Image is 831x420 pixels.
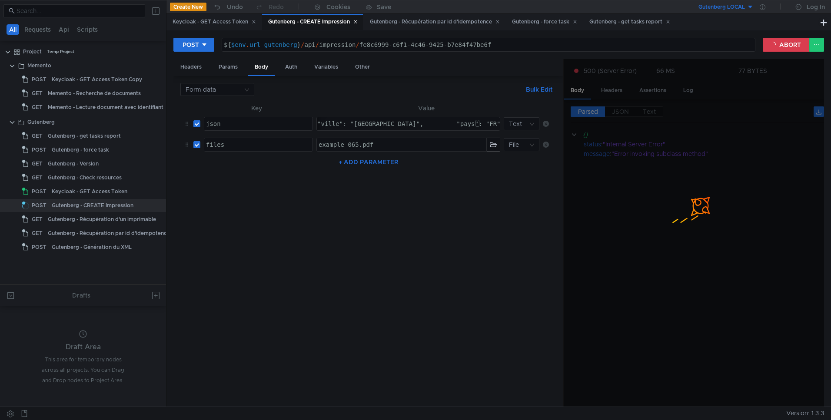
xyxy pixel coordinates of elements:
button: Bulk Edit [522,84,556,95]
div: Memento - Recherche de documents [48,87,141,100]
div: Memento - Lecture document avec identifiant [48,101,163,114]
button: Api [56,24,72,35]
div: Gutenberg - get tasks report [48,129,121,142]
div: Gutenberg - Récupération par id d'idempotence [370,17,500,26]
span: GET [32,227,43,240]
div: Gutenberg - CREATE Impression [52,199,133,212]
div: Gutenberg [27,116,55,129]
span: Version: 1.3.3 [786,407,824,420]
div: Redo [269,2,284,12]
div: Cookies [326,2,350,12]
input: Search... [17,6,140,16]
button: POST [173,38,214,52]
div: Gutenberg - Check resources [48,171,122,184]
div: Keycloak - GET Access Token [173,17,256,26]
button: Scripts [74,24,100,35]
div: Gutenberg - Version [48,157,99,170]
button: All [7,24,19,35]
div: Body [248,59,275,76]
button: Undo [206,0,249,13]
span: POST [32,185,47,198]
div: Temp Project [47,45,74,58]
div: Drafts [72,290,90,301]
button: Requests [22,24,53,35]
div: Log In [807,2,825,12]
span: POST [32,241,47,254]
div: Gutenberg - Génération du XML [52,241,132,254]
div: Other [348,59,377,75]
div: Gutenberg - get tasks report [589,17,670,26]
div: Project [23,45,42,58]
div: Gutenberg - Récupération d'un imprimable [48,213,156,226]
span: Loading... [22,202,29,209]
button: + ADD PARAMETER [335,157,402,167]
div: Keycloak - GET Access Token [52,185,127,198]
div: Gutenberg - CREATE Impression [268,17,358,26]
button: Redo [249,0,290,13]
div: Gutenberg LOCAL [698,3,745,11]
span: GET [32,157,43,170]
span: GET [32,213,43,226]
div: Gutenberg - force task [512,17,577,26]
div: POST [183,40,199,50]
button: ABORT [763,38,810,52]
div: Auth [278,59,304,75]
button: Create New [170,3,206,11]
div: Gutenberg - force task [52,143,109,156]
th: Value [313,103,539,113]
div: Headers [173,59,209,75]
div: Undo [227,2,243,12]
span: POST [32,143,47,156]
th: Key [200,103,313,113]
div: Variables [307,59,345,75]
div: Params [212,59,245,75]
div: Save [377,4,391,10]
span: GET [32,101,43,114]
span: POST [32,73,47,86]
span: GET [32,171,43,184]
div: Keycloak - GET Access Token Copy [52,73,142,86]
div: Memento [27,59,51,72]
span: GET [32,87,43,100]
div: Gutenberg - Récupération par id d'idempotence [48,227,170,240]
span: GET [32,129,43,142]
span: POST [32,199,47,212]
